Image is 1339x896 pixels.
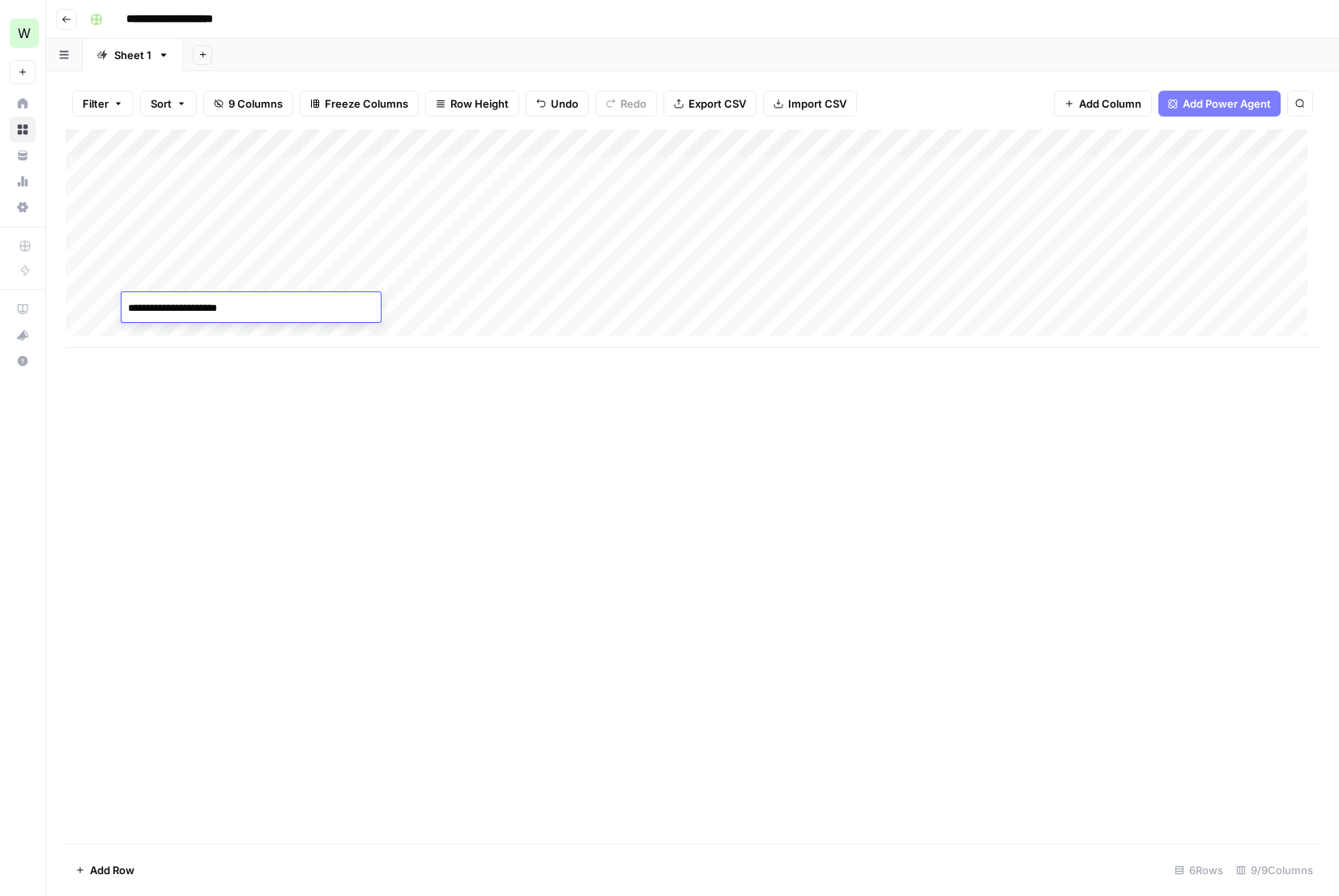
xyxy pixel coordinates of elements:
span: W [18,23,31,43]
span: Add Column [1079,96,1141,112]
a: Sheet 1 [83,39,183,71]
button: 9 Columns [203,91,293,117]
span: Filter [83,96,109,112]
button: Export CSV [663,91,757,117]
a: AirOps Academy [10,296,36,322]
button: Add Row [66,857,144,883]
a: Home [10,91,36,117]
span: 9 Columns [228,96,283,112]
a: Your Data [10,142,36,168]
button: Add Power Agent [1158,91,1281,117]
div: 9/9 Columns [1230,857,1320,883]
span: Sort [151,96,172,112]
button: Undo [526,91,589,117]
button: Workspace: Workspace1 [10,13,36,53]
span: Add Row [90,862,134,878]
div: What's new? [11,323,35,347]
div: 6 Rows [1168,857,1230,883]
button: Freeze Columns [300,91,419,117]
button: Import CSV [763,91,857,117]
span: Row Height [450,96,509,112]
span: Freeze Columns [325,96,408,112]
a: Browse [10,117,36,142]
button: Filter [72,91,134,117]
button: Sort [140,91,197,117]
span: Redo [620,96,646,112]
button: What's new? [10,322,36,348]
div: Sheet 1 [114,47,151,63]
button: Add Column [1054,91,1152,117]
a: Usage [10,168,36,194]
a: Settings [10,194,36,220]
span: Undo [551,96,578,112]
button: Row Height [425,91,519,117]
button: Help + Support [10,348,36,374]
button: Redo [595,91,657,117]
span: Add Power Agent [1183,96,1271,112]
span: Import CSV [788,96,846,112]
span: Export CSV [689,96,746,112]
